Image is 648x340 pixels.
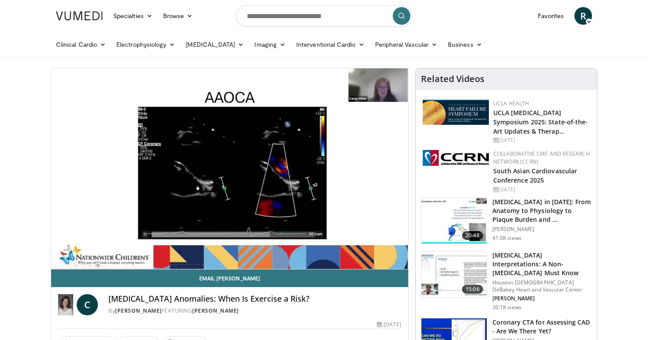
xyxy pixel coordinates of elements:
[111,36,180,53] a: Electrophysiology
[492,235,521,242] p: 41.0K views
[574,7,592,25] a: R
[493,108,588,135] a: UCLA [MEDICAL_DATA] Symposium 2025: State-of-the-Art Updates & Therap…
[377,321,401,329] div: [DATE]
[492,198,592,224] h3: [MEDICAL_DATA] in [DATE]: From Anatomy to Physiology to Plaque Burden and …
[492,226,592,233] p: [PERSON_NAME]
[462,231,483,240] span: 20:48
[291,36,370,53] a: Interventional Cardio
[51,269,408,287] a: Email [PERSON_NAME]
[236,5,412,26] input: Search topics, interventions
[421,251,487,297] img: 59f69555-d13b-4130-aa79-5b0c1d5eebbb.150x105_q85_crop-smart_upscale.jpg
[492,251,592,277] h3: [MEDICAL_DATA] Interpretations: A Non-[MEDICAL_DATA] Must Know
[492,318,592,336] h3: Coronary CTA for Assessing CAD - Are We There Yet?
[158,7,198,25] a: Browse
[56,11,103,20] img: VuMedi Logo
[492,304,521,311] p: 30.1K views
[421,198,592,244] a: 20:48 [MEDICAL_DATA] in [DATE]: From Anatomy to Physiology to Plaque Burden and … [PERSON_NAME] 4...
[533,7,569,25] a: Favorites
[77,294,98,315] a: C
[492,279,592,293] p: Houston [DEMOGRAPHIC_DATA] DeBakey Heart and Vascular Center
[493,150,590,165] a: Collaborative CME and Research Network (CCRN)
[192,307,239,314] a: [PERSON_NAME]
[421,198,487,244] img: 823da73b-7a00-425d-bb7f-45c8b03b10c3.150x105_q85_crop-smart_upscale.jpg
[370,36,443,53] a: Peripheral Vascular
[180,36,249,53] a: [MEDICAL_DATA]
[443,36,488,53] a: Business
[51,68,408,269] video-js: Video Player
[58,294,73,315] img: Dr. Corey Stiver
[108,294,401,304] h4: [MEDICAL_DATA] Anomalies: When Is Exercise a Risk?
[108,7,158,25] a: Specialties
[423,150,489,166] img: a04ee3ba-8487-4636-b0fb-5e8d268f3737.png.150x105_q85_autocrop_double_scale_upscale_version-0.2.png
[493,136,590,144] div: [DATE]
[51,36,111,53] a: Clinical Cardio
[493,186,590,194] div: [DATE]
[421,251,592,311] a: 15:06 [MEDICAL_DATA] Interpretations: A Non-[MEDICAL_DATA] Must Know Houston [DEMOGRAPHIC_DATA] D...
[115,307,162,314] a: [PERSON_NAME]
[462,285,483,294] span: 15:06
[492,295,592,302] p: [PERSON_NAME]
[423,100,489,125] img: 0682476d-9aca-4ba2-9755-3b180e8401f5.png.150x105_q85_autocrop_double_scale_upscale_version-0.2.png
[493,167,577,184] a: South Asian Cardiovascular Conference 2025
[108,307,401,315] div: By FEATURING
[249,36,291,53] a: Imaging
[493,100,529,107] a: UCLA Health
[421,74,484,84] h4: Related Videos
